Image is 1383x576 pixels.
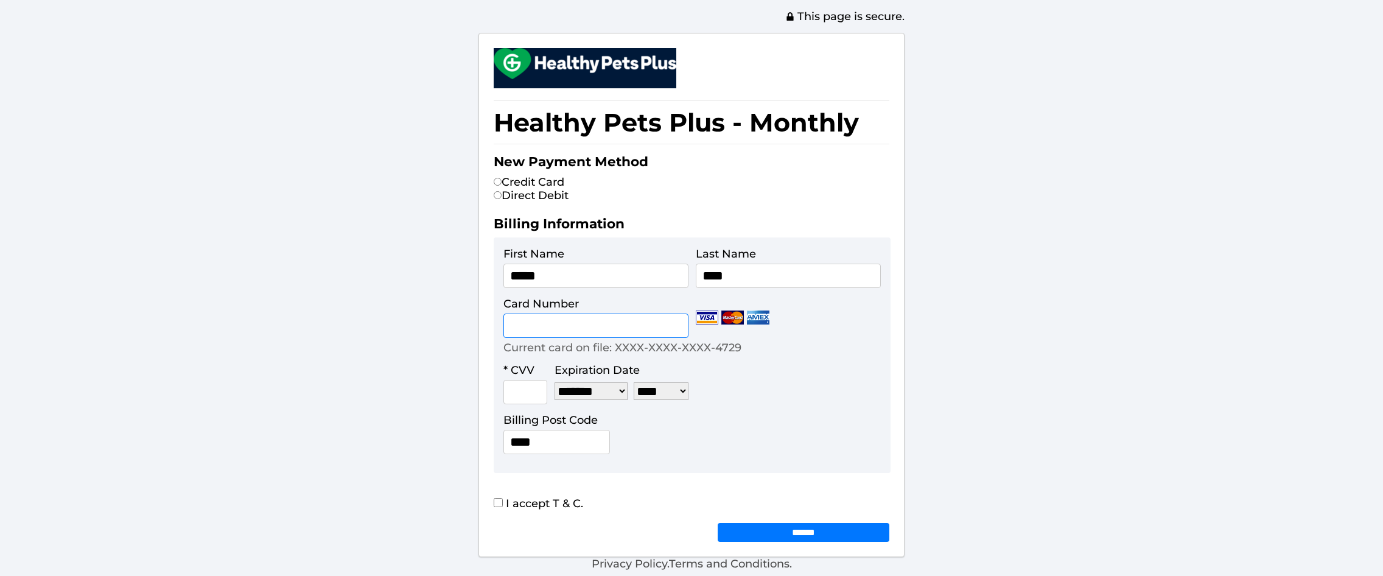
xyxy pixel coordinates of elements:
a: Privacy Policy [592,557,667,571]
img: Mastercard [721,311,744,325]
span: This page is secure. [785,10,905,23]
label: Billing Post Code [503,413,598,427]
h2: Billing Information [494,216,889,237]
label: Credit Card [494,175,564,189]
label: Last Name [696,247,756,261]
h1: Healthy Pets Plus - Monthly [494,100,889,144]
img: Visa [696,311,718,325]
p: Current card on file: XXXX-XXXX-XXXX-4729 [503,341,741,354]
a: Terms and Conditions [669,557,790,571]
img: small.png [494,48,676,79]
img: Amex [747,311,769,325]
label: First Name [503,247,564,261]
label: Direct Debit [494,189,569,202]
input: Direct Debit [494,191,502,199]
label: Expiration Date [555,364,640,377]
label: * CVV [503,364,534,377]
input: Credit Card [494,178,502,186]
label: Card Number [503,297,579,311]
label: I accept T & C. [494,497,583,510]
h2: New Payment Method [494,153,889,175]
input: I accept T & C. [494,498,503,507]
